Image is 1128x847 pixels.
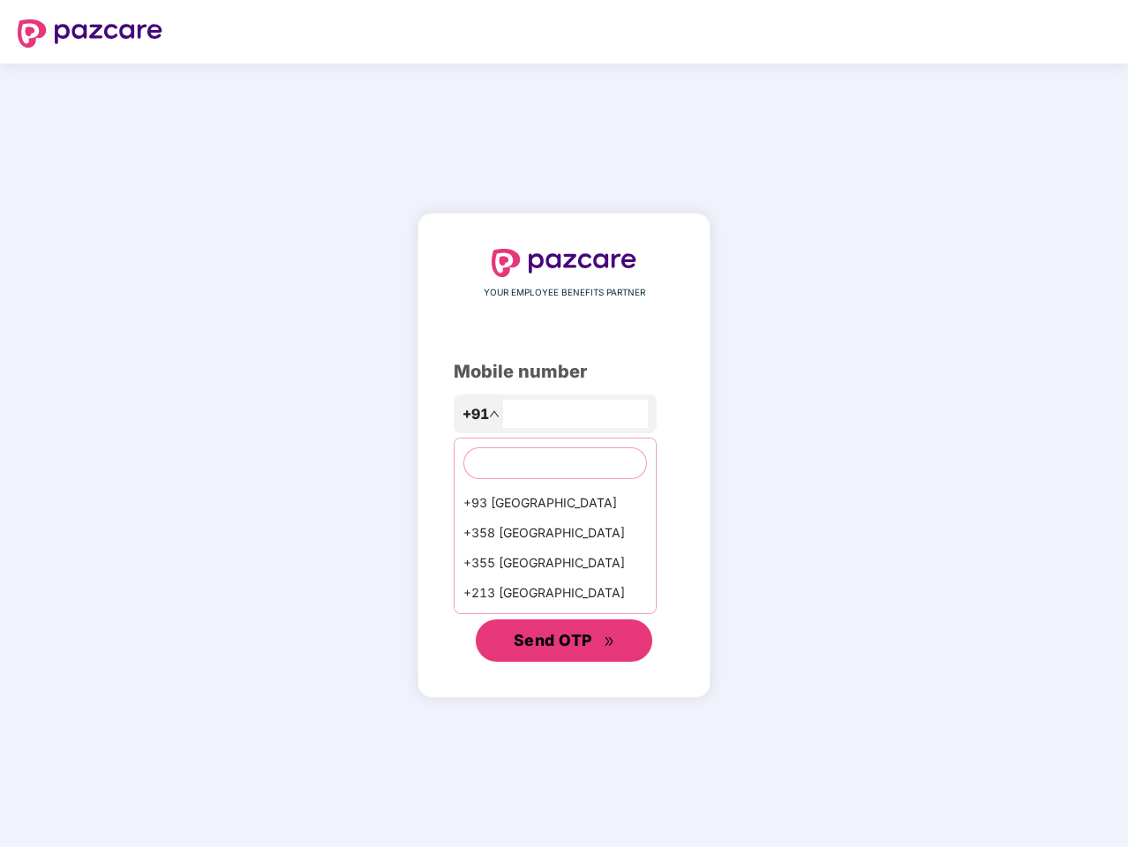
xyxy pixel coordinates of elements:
span: +91 [462,403,489,425]
button: Send OTPdouble-right [476,619,652,662]
div: Mobile number [454,358,674,386]
div: +93 [GEOGRAPHIC_DATA] [455,488,656,518]
div: +358 [GEOGRAPHIC_DATA] [455,518,656,548]
div: +1684 AmericanSamoa [455,608,656,638]
div: +355 [GEOGRAPHIC_DATA] [455,548,656,578]
span: Send OTP [514,631,592,649]
img: logo [492,249,636,277]
span: double-right [604,636,615,648]
img: logo [18,19,162,48]
span: YOUR EMPLOYEE BENEFITS PARTNER [484,286,645,300]
span: up [489,409,500,419]
div: +213 [GEOGRAPHIC_DATA] [455,578,656,608]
